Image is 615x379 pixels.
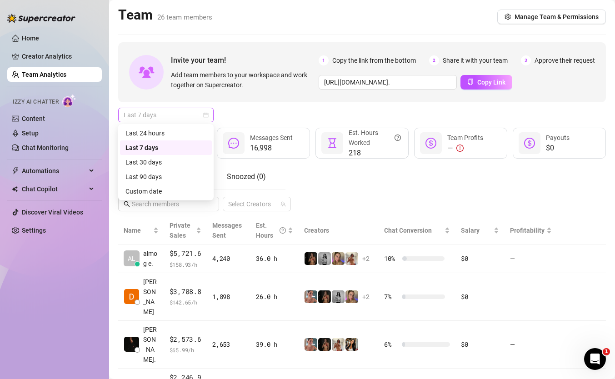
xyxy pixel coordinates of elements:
[505,321,557,369] td: —
[120,170,212,184] div: Last 90 days
[22,71,66,78] a: Team Analytics
[546,134,570,141] span: Payouts
[256,292,293,302] div: 26.0 h
[332,252,345,265] img: Cherry
[461,254,499,264] div: $0
[22,144,69,151] a: Chat Monitoring
[546,143,570,154] span: $0
[157,13,212,21] span: 26 team members
[212,222,242,239] span: Messages Sent
[12,186,18,192] img: Chat Copilot
[125,128,206,138] div: Last 24 hours
[170,286,202,297] span: $3,708.8
[125,172,206,182] div: Last 90 days
[128,254,135,264] span: AL
[228,138,239,149] span: message
[118,217,164,244] th: Name
[256,220,286,240] div: Est. Hours
[395,128,401,148] span: question-circle
[460,75,512,90] button: Copy Link
[124,225,151,235] span: Name
[332,290,345,303] img: A
[318,338,331,351] img: the_bohema
[345,290,358,303] img: Cherry
[305,252,317,265] img: the_bohema
[384,254,399,264] span: 10 %
[521,55,531,65] span: 3
[362,254,370,264] span: + 2
[22,130,39,137] a: Setup
[332,338,345,351] img: Green
[349,148,401,159] span: 218
[203,112,209,118] span: calendar
[120,155,212,170] div: Last 30 days
[603,348,610,355] span: 1
[256,254,293,264] div: 36.0 h
[125,143,206,153] div: Last 7 days
[170,222,190,239] span: Private Sales
[362,292,370,302] span: + 2
[447,134,483,141] span: Team Profits
[456,145,464,152] span: exclamation-circle
[515,13,599,20] span: Manage Team & Permissions
[318,290,331,303] img: the_bohema
[7,14,75,23] img: logo-BBDzfeDw.svg
[22,49,95,64] a: Creator Analytics
[170,298,202,307] span: $ 142.65 /h
[22,227,46,234] a: Settings
[524,138,535,149] span: dollar-circle
[345,338,358,351] img: AdelDahan
[124,289,139,304] img: Dana Roz
[510,227,545,234] span: Profitability
[429,55,439,65] span: 2
[125,157,206,167] div: Last 30 days
[22,209,83,216] a: Discover Viral Videos
[171,55,319,66] span: Invite your team!
[120,140,212,155] div: Last 7 days
[124,201,130,207] span: search
[349,128,401,148] div: Est. Hours Worked
[170,334,202,345] span: $2,573.6
[467,79,474,85] span: copy
[505,244,557,273] td: —
[125,186,206,196] div: Custom date
[425,138,436,149] span: dollar-circle
[461,292,499,302] div: $0
[447,143,483,154] div: —
[62,94,76,107] img: AI Chatter
[22,164,86,178] span: Automations
[305,290,317,303] img: Yarden
[384,339,399,349] span: 6 %
[505,14,511,20] span: setting
[250,134,293,141] span: Messages Sent
[143,249,159,269] span: almog e.
[227,172,266,181] span: Snoozed ( 0 )
[171,70,315,90] span: Add team members to your workspace and work together on Supercreator.
[143,324,159,364] span: [PERSON_NAME].
[22,182,86,196] span: Chat Copilot
[22,115,45,122] a: Content
[505,273,557,321] td: —
[120,184,212,199] div: Custom date
[212,254,245,264] div: 4,240
[212,292,245,302] div: 1,898
[143,277,159,317] span: [PERSON_NAME]
[124,337,139,352] img: Chap צ׳אפ
[250,143,293,154] span: 16,998
[170,260,202,269] span: $ 158.93 /h
[318,252,331,265] img: A
[584,348,606,370] iframe: Intercom live chat
[305,338,317,351] img: Yarden
[13,98,59,106] span: Izzy AI Chatter
[280,220,286,240] span: question-circle
[497,10,606,24] button: Manage Team & Permissions
[535,55,595,65] span: Approve their request
[384,292,399,302] span: 7 %
[345,252,358,265] img: Green
[384,227,432,234] span: Chat Conversion
[256,339,293,349] div: 39.0 h
[212,339,245,349] div: 2,653
[461,227,480,234] span: Salary
[12,167,19,175] span: thunderbolt
[170,345,202,354] span: $ 65.99 /h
